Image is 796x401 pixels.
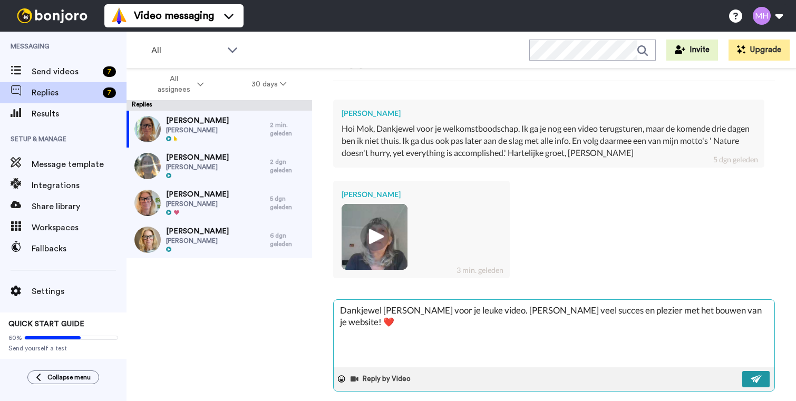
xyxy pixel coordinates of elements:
button: All assignees [129,70,228,99]
a: [PERSON_NAME][PERSON_NAME]2 dgn geleden [127,148,312,184]
img: 3fd765e6-56bb-4ed4-be8a-833e1cd5bfbd-thumb.jpg [134,190,161,216]
span: Collapse menu [47,373,91,382]
span: Results [32,107,127,120]
span: [PERSON_NAME] [166,200,229,208]
span: [PERSON_NAME] [166,226,229,237]
div: 5 dgn geleden [270,194,307,211]
img: c71a0eed-5a93-4a26-8a8b-51eafef50b1c-thumb.jpg [134,116,161,142]
span: Share library [32,200,127,213]
img: vm-color.svg [111,7,128,24]
span: Settings [32,285,127,298]
div: 7 [103,87,116,98]
img: 45dfadd3-a0b1-499c-a68e-f50d1d26e3ef-thumb.jpg [134,227,161,253]
div: 2 min. geleden [270,121,307,138]
img: ic_play_thick.png [360,222,389,251]
a: [PERSON_NAME][PERSON_NAME]6 dgn geleden [127,221,312,258]
span: [PERSON_NAME] [166,115,229,126]
span: Replies [32,86,99,99]
a: [PERSON_NAME][PERSON_NAME]2 min. geleden [127,111,312,148]
a: [PERSON_NAME][PERSON_NAME]5 dgn geleden [127,184,312,221]
div: [PERSON_NAME] [342,108,756,119]
span: Send yourself a test [8,344,118,353]
div: 6 dgn geleden [270,231,307,248]
div: Replies [127,100,312,111]
span: Fallbacks [32,242,127,255]
button: Reply by Video [350,371,414,387]
span: Workspaces [32,221,127,234]
span: Video messaging [134,8,214,23]
button: Collapse menu [27,370,99,384]
span: [PERSON_NAME] [166,189,229,200]
span: Integrations [32,179,127,192]
textarea: Dankjewel [PERSON_NAME] voor je leuke video. [PERSON_NAME] veel succes en plezier met het bouwen ... [334,300,774,367]
div: 7 [103,66,116,77]
div: 5 dgn geleden [713,154,758,165]
img: send-white.svg [751,375,762,383]
span: Message template [32,158,127,171]
div: Hoi Mok, Dankjewel voor je welkomstboodschap. Ik ga je nog een video terugsturen, maar de komende... [342,123,756,159]
span: All [151,44,222,57]
span: QUICK START GUIDE [8,320,84,328]
div: [PERSON_NAME] [342,189,501,200]
button: Invite [666,40,718,61]
div: 2 dgn geleden [270,158,307,174]
button: 30 days [228,75,310,94]
button: Upgrade [729,40,790,61]
div: 3 min. geleden [457,265,503,276]
span: All assignees [152,74,195,95]
span: [PERSON_NAME] [166,126,229,134]
span: [PERSON_NAME] [166,152,229,163]
span: [PERSON_NAME] [166,163,229,171]
span: 60% [8,334,22,342]
img: bj-logo-header-white.svg [13,8,92,23]
span: [PERSON_NAME] [166,237,229,245]
span: Send videos [32,65,99,78]
img: a05ec8c7-3a8a-440c-9d22-82f57130dc1a-thumb.jpg [342,204,407,270]
img: c182b46a-bebc-4846-b64c-775b506c0204-thumb.jpg [134,153,161,179]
